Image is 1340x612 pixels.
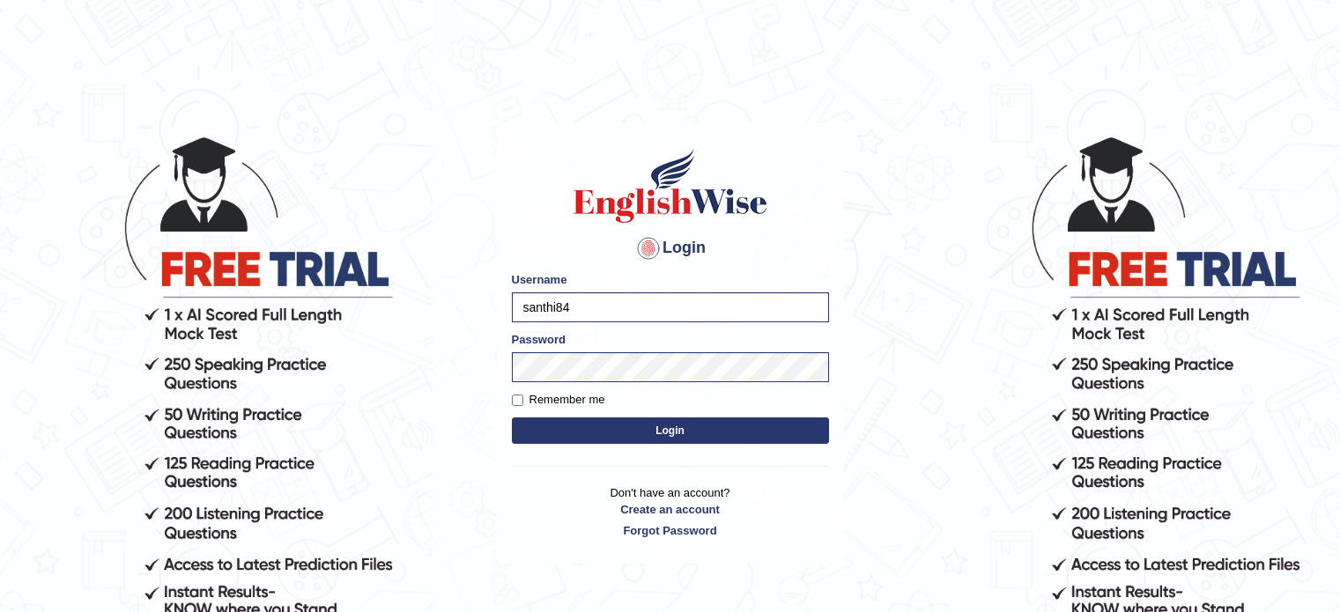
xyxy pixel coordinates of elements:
h4: Login [512,234,829,262]
button: Login [512,417,829,444]
p: Don't have an account? [512,484,829,539]
img: Logo of English Wise sign in for intelligent practice with AI [570,146,771,225]
a: Forgot Password [512,522,829,539]
label: Password [512,331,566,348]
label: Username [512,271,567,288]
label: Remember me [512,391,605,409]
a: Create an account [512,501,829,518]
input: Remember me [512,394,523,406]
